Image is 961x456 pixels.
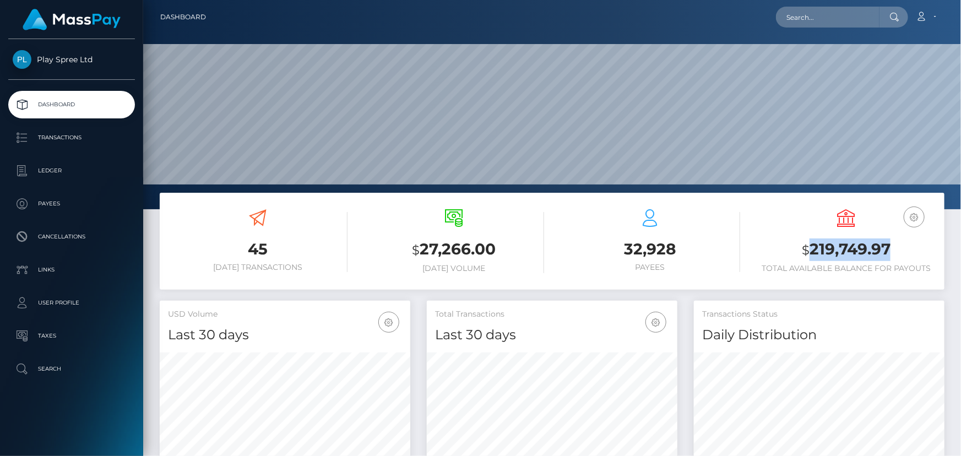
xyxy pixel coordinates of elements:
[8,190,135,218] a: Payees
[8,322,135,350] a: Taxes
[13,162,131,179] p: Ledger
[757,264,936,273] h6: Total Available Balance for Payouts
[702,325,936,345] h4: Daily Distribution
[435,309,669,320] h5: Total Transactions
[8,55,135,64] span: Play Spree Ltd
[8,124,135,151] a: Transactions
[13,96,131,113] p: Dashboard
[8,289,135,317] a: User Profile
[13,361,131,377] p: Search
[168,325,402,345] h4: Last 30 days
[13,295,131,311] p: User Profile
[561,263,740,272] h6: Payees
[168,263,348,272] h6: [DATE] Transactions
[364,264,544,273] h6: [DATE] Volume
[561,238,740,260] h3: 32,928
[412,242,420,258] small: $
[13,262,131,278] p: Links
[160,6,206,29] a: Dashboard
[8,256,135,284] a: Links
[13,129,131,146] p: Transactions
[168,238,348,260] h3: 45
[23,9,121,30] img: MassPay Logo
[8,91,135,118] a: Dashboard
[435,325,669,345] h4: Last 30 days
[13,50,31,69] img: Play Spree Ltd
[776,7,879,28] input: Search...
[8,223,135,251] a: Cancellations
[8,157,135,184] a: Ledger
[364,238,544,261] h3: 27,266.00
[13,229,131,245] p: Cancellations
[13,196,131,212] p: Payees
[702,309,936,320] h5: Transactions Status
[168,309,402,320] h5: USD Volume
[757,238,936,261] h3: 219,749.97
[802,242,810,258] small: $
[13,328,131,344] p: Taxes
[8,355,135,383] a: Search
